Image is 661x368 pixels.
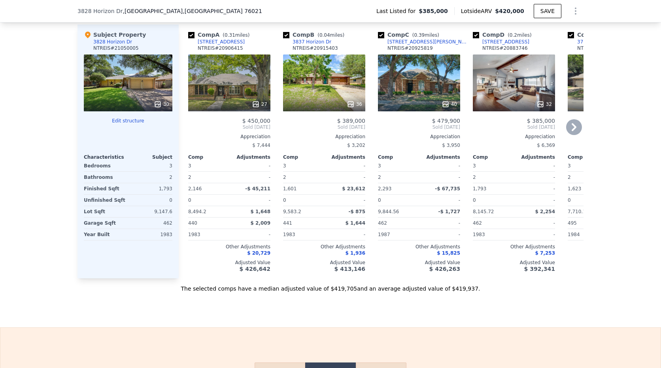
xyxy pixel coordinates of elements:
span: 7,710.12 [568,209,589,214]
div: Appreciation [568,133,650,140]
span: 0 [568,197,571,203]
div: Subject Property [84,31,146,39]
span: 3 [568,163,571,169]
div: - [231,195,270,206]
span: 0 [473,197,476,203]
div: [STREET_ADDRESS] [482,39,529,45]
span: Sold [DATE] [283,124,365,130]
div: Bedrooms [84,160,127,171]
span: $ 20,729 [247,250,270,256]
div: Appreciation [188,133,270,140]
span: 1,601 [283,186,297,192]
span: 3 [283,163,286,169]
div: - [516,229,555,240]
div: Bathrooms [84,172,127,183]
span: $420,000 [495,8,524,14]
span: 9,583.2 [283,209,301,214]
span: ( miles) [219,32,253,38]
div: 3704 [PERSON_NAME] Dr [577,39,637,45]
span: 1,623 [568,186,581,192]
div: - [516,195,555,206]
div: Other Adjustments [568,244,650,250]
div: Comp C [378,31,442,39]
div: 2 [473,172,512,183]
div: - [421,229,460,240]
div: - [231,229,270,240]
span: $ 1,936 [346,250,365,256]
span: $ 1,648 [251,209,270,214]
div: - [516,218,555,229]
div: NTREIS # 20906415 [198,45,243,51]
div: - [326,195,365,206]
span: -$ 1,727 [438,209,460,214]
div: - [231,160,270,171]
div: Comp E [568,31,632,39]
span: 0 [378,197,381,203]
div: Appreciation [378,133,460,140]
span: $ 1,644 [346,220,365,226]
span: $ 6,369 [537,143,555,148]
div: 3828 Horizon Dr [93,39,132,45]
div: NTREIS # 20915403 [293,45,338,51]
span: 0 [188,197,191,203]
div: 1987 [378,229,417,240]
div: 9,147.6 [130,206,172,217]
span: 3 [378,163,381,169]
a: 3837 Horizon Dr [283,39,331,45]
div: 40 [442,100,457,108]
span: $ 392,341 [524,266,555,272]
div: 2 [378,172,417,183]
div: Adjustments [229,154,270,160]
span: Last Listed for [376,7,419,15]
div: - [421,160,460,171]
span: 3828 Horizon Dr [77,7,123,15]
div: 36 [347,100,362,108]
div: 32 [536,100,552,108]
span: 495 [568,220,577,226]
span: -$ 875 [348,209,365,214]
span: $ 413,146 [334,266,365,272]
div: Comp [188,154,229,160]
div: Other Adjustments [283,244,365,250]
span: 0.2 [510,32,517,38]
div: Other Adjustments [473,244,555,250]
a: [STREET_ADDRESS][PERSON_NAME] [378,39,470,45]
span: 0.39 [414,32,425,38]
span: Lotside ARV [461,7,495,15]
a: [STREET_ADDRESS] [188,39,245,45]
span: $ 3,950 [442,143,460,148]
div: 2 [283,172,323,183]
span: ( miles) [409,32,442,38]
span: $ 23,612 [342,186,365,192]
div: 462 [130,218,172,229]
div: Adjustments [419,154,460,160]
div: - [326,229,365,240]
div: - [326,172,365,183]
div: Adjusted Value [378,259,460,266]
div: [STREET_ADDRESS] [198,39,245,45]
div: 0 [130,195,172,206]
button: Show Options [568,3,584,19]
div: Comp A [188,31,253,39]
span: 9,844.56 [378,209,399,214]
div: Adjusted Value [188,259,270,266]
div: [STREET_ADDRESS][PERSON_NAME] [387,39,470,45]
span: -$ 45,211 [245,186,270,192]
span: $ 479,900 [432,118,460,124]
div: NTREIS # 20994819 [577,45,623,51]
div: - [326,160,365,171]
div: 2 [130,172,172,183]
span: 3 [473,163,476,169]
div: Comp B [283,31,347,39]
span: $ 450,000 [242,118,270,124]
span: 440 [188,220,197,226]
span: 0.31 [225,32,235,38]
div: 1983 [283,229,323,240]
div: Subject [128,154,172,160]
div: Appreciation [473,133,555,140]
div: Characteristics [84,154,128,160]
div: Adjustments [324,154,365,160]
div: Adjustments [514,154,555,160]
div: Appreciation [283,133,365,140]
span: $ 15,825 [437,250,460,256]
